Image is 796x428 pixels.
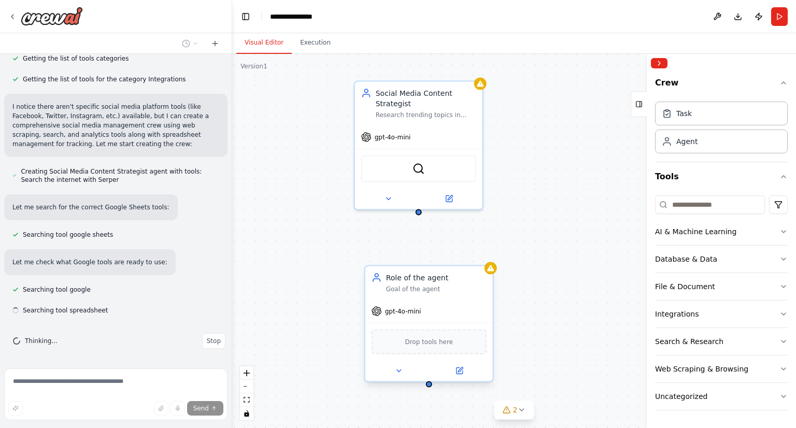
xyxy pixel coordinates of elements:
span: gpt-4o-mini [375,133,411,141]
button: Uncategorized [655,383,788,410]
div: Uncategorized [655,391,707,402]
button: Open in side panel [430,365,489,377]
button: Upload files [154,401,168,416]
nav: breadcrumb [270,11,322,22]
button: fit view [240,393,253,407]
div: Web Scraping & Browsing [655,364,748,374]
button: Stop [202,333,225,349]
p: I notice there aren't specific social media platform tools (like Facebook, Twitter, Instagram, et... [12,102,219,149]
button: zoom out [240,380,253,393]
div: Integrations [655,309,699,319]
button: Tools [655,162,788,191]
button: Crew [655,73,788,97]
button: Send [187,401,223,416]
div: React Flow controls [240,366,253,420]
div: File & Document [655,281,715,292]
span: gpt-4o-mini [385,307,421,316]
div: Role of the agent [386,273,487,283]
div: Task [676,108,692,119]
button: Hide left sidebar [238,9,253,24]
span: Stop [207,337,221,345]
button: Start a new chat [207,37,223,50]
button: Open in side panel [420,193,478,205]
p: Let me check what Google tools are ready to use: [12,258,167,267]
button: Click to speak your automation idea [170,401,185,416]
span: Searching tool spreadsheet [23,306,108,315]
button: Search & Research [655,328,788,355]
span: 2 [513,405,518,415]
button: Improve this prompt [8,401,23,416]
div: Role of the agentGoal of the agentgpt-4o-miniDrop tools here [364,267,494,384]
button: 2 [494,401,534,420]
div: Tools [655,191,788,419]
button: Integrations [655,301,788,327]
span: Creating Social Media Content Strategist agent with tools: Search the internet with Serper [21,167,219,184]
p: Let me search for the correct Google Sheets tools: [12,203,169,212]
button: Switch to previous chat [178,37,203,50]
div: Version 1 [240,62,267,70]
button: Web Scraping & Browsing [655,355,788,382]
div: Agent [676,136,698,147]
span: Getting the list of tools for the category Integrations [23,75,186,83]
div: Social Media Content Strategist [376,88,476,109]
button: Database & Data [655,246,788,273]
div: Research trending topics in {industry} and generate creative, engaging content ideas for social m... [376,111,476,119]
div: Search & Research [655,336,723,347]
button: zoom in [240,366,253,380]
div: Database & Data [655,254,717,264]
button: AI & Machine Learning [655,218,788,245]
button: Collapse right sidebar [651,58,667,68]
button: Visual Editor [236,32,292,54]
span: Send [193,404,209,412]
button: Toggle Sidebar [643,54,651,428]
button: File & Document [655,273,788,300]
button: Execution [292,32,339,54]
img: SerperDevTool [413,163,425,175]
button: toggle interactivity [240,407,253,420]
div: AI & Machine Learning [655,226,736,237]
span: Getting the list of tools categories [23,54,129,63]
img: Logo [21,7,83,25]
div: Social Media Content StrategistResearch trending topics in {industry} and generate creative, enga... [354,81,484,210]
span: Drop tools here [405,337,453,347]
div: Goal of the agent [386,285,487,293]
span: Searching tool google [23,286,91,294]
span: Searching tool google sheets [23,231,113,239]
div: Crew [655,97,788,162]
span: Thinking... [25,337,58,345]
